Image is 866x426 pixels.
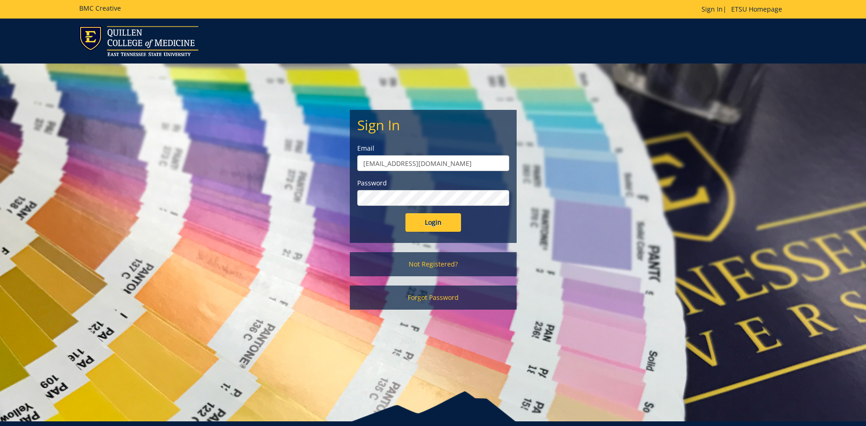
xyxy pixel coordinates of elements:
a: ETSU Homepage [727,5,787,13]
a: Forgot Password [350,286,517,310]
img: ETSU logo [79,26,198,56]
h5: BMC Creative [79,5,121,12]
input: Login [405,213,461,232]
h2: Sign In [357,117,509,133]
a: Not Registered? [350,252,517,276]
a: Sign In [702,5,723,13]
p: | [702,5,787,14]
label: Password [357,178,509,188]
label: Email [357,144,509,153]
